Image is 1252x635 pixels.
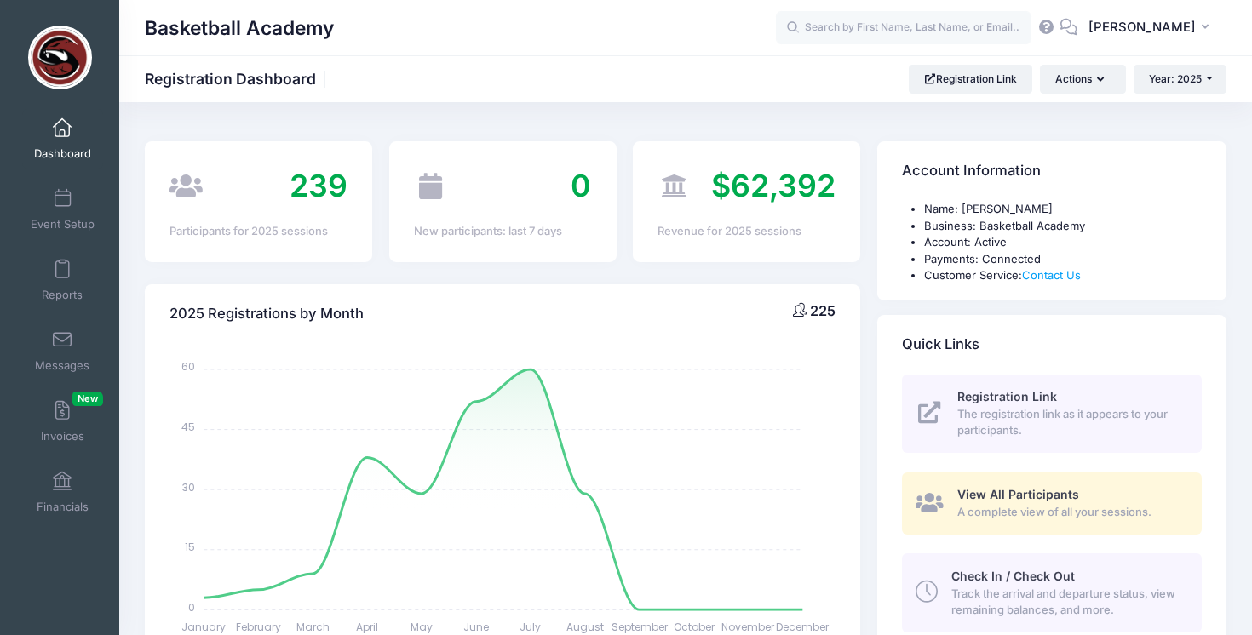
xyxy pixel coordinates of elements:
[22,109,103,169] a: Dashboard
[145,9,334,48] h1: Basketball Academy
[776,11,1031,45] input: Search by First Name, Last Name, or Email...
[411,620,433,634] tspan: May
[902,375,1202,453] a: Registration Link The registration link as it appears to your participants.
[902,472,1202,535] a: View All Participants A complete view of all your sessions.
[37,500,89,514] span: Financials
[909,65,1032,94] a: Registration Link
[182,620,227,634] tspan: January
[924,201,1202,218] li: Name: [PERSON_NAME]
[924,218,1202,235] li: Business: Basketball Academy
[189,599,196,614] tspan: 0
[957,389,1057,403] span: Registration Link
[902,320,979,369] h4: Quick Links
[1022,268,1081,282] a: Contact Us
[22,462,103,522] a: Financials
[1040,65,1125,94] button: Actions
[674,620,715,634] tspan: October
[612,620,669,634] tspan: September
[957,487,1079,501] span: View All Participants
[356,620,378,634] tspan: April
[22,250,103,310] a: Reports
[414,223,592,240] div: New participants: last 7 days
[22,392,103,451] a: InvoicesNew
[810,302,836,319] span: 225
[183,479,196,494] tspan: 30
[31,217,95,232] span: Event Setup
[41,429,84,443] span: Invoices
[924,267,1202,284] li: Customer Service:
[566,620,604,634] tspan: August
[28,26,92,89] img: Basketball Academy
[1149,72,1202,85] span: Year: 2025
[182,359,196,374] tspan: 60
[22,180,103,239] a: Event Setup
[236,620,281,634] tspan: February
[902,147,1041,196] h4: Account Information
[1077,9,1226,48] button: [PERSON_NAME]
[571,167,591,204] span: 0
[169,289,364,338] h4: 2025 Registrations by Month
[957,504,1182,521] span: A complete view of all your sessions.
[463,620,489,634] tspan: June
[290,167,347,204] span: 239
[924,234,1202,251] li: Account: Active
[777,620,830,634] tspan: December
[924,251,1202,268] li: Payments: Connected
[902,553,1202,632] a: Check In / Check Out Track the arrival and departure status, view remaining balances, and more.
[42,288,83,302] span: Reports
[957,406,1182,439] span: The registration link as it appears to your participants.
[182,420,196,434] tspan: 45
[1134,65,1226,94] button: Year: 2025
[35,358,89,373] span: Messages
[169,223,347,240] div: Participants for 2025 sessions
[145,70,330,88] h1: Registration Dashboard
[658,223,836,240] div: Revenue for 2025 sessions
[711,167,836,204] span: $62,392
[722,620,776,634] tspan: November
[22,321,103,380] a: Messages
[951,586,1182,619] span: Track the arrival and departure status, view remaining balances, and more.
[520,620,542,634] tspan: July
[186,540,196,554] tspan: 15
[951,569,1075,583] span: Check In / Check Out
[34,146,91,161] span: Dashboard
[1088,18,1196,37] span: [PERSON_NAME]
[296,620,330,634] tspan: March
[72,392,103,406] span: New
